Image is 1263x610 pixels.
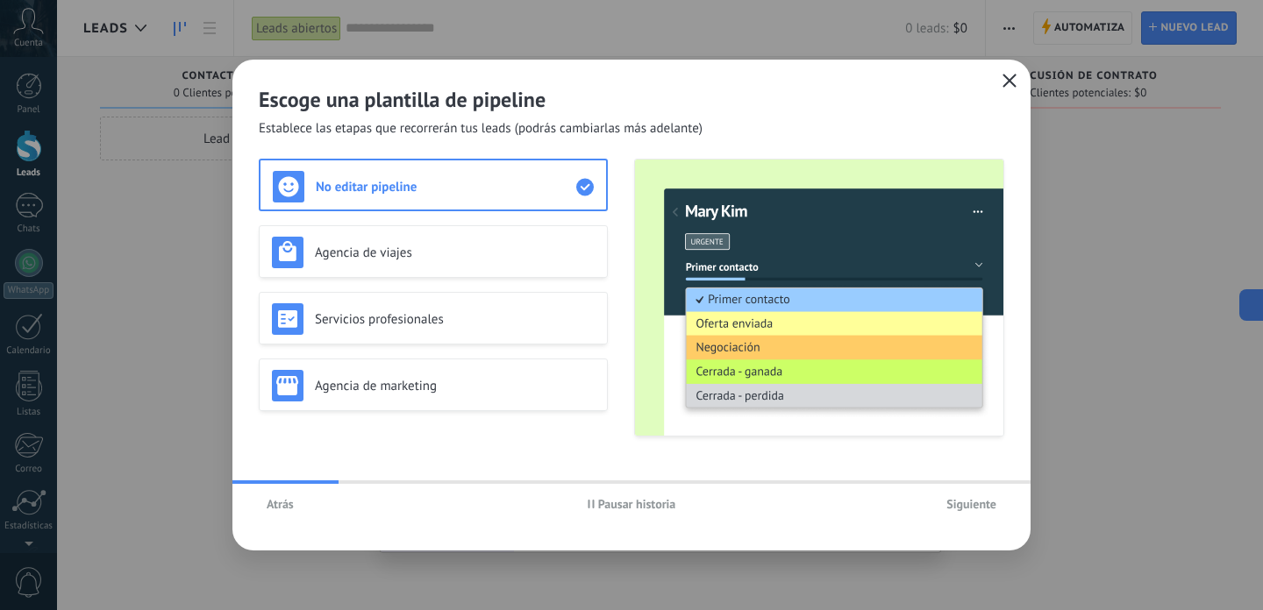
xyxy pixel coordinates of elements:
[598,498,676,510] span: Pausar historia
[315,245,595,261] h3: Agencia de viajes
[315,311,595,328] h3: Servicios profesionales
[259,120,703,138] span: Establece las etapas que recorrerán tus leads (podrás cambiarlas más adelante)
[580,491,684,517] button: Pausar historia
[259,491,302,517] button: Atrás
[938,491,1004,517] button: Siguiente
[267,498,294,510] span: Atrás
[946,498,996,510] span: Siguiente
[316,179,576,195] h3: No editar pipeline
[259,86,1004,113] h2: Escoge una plantilla de pipeline
[315,378,595,394] h3: Agencia de marketing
